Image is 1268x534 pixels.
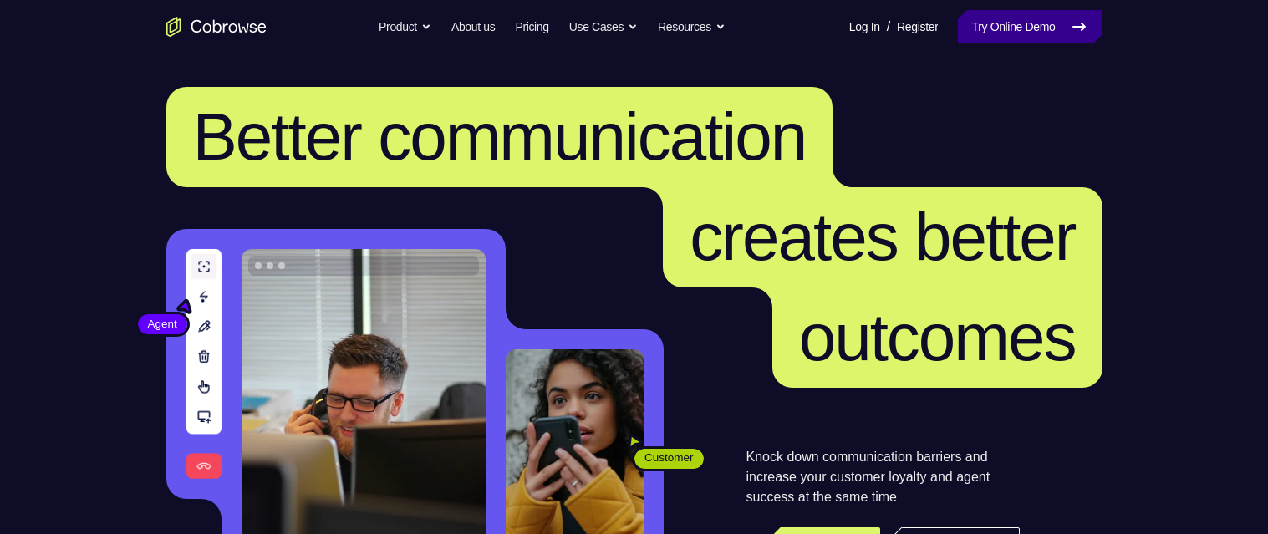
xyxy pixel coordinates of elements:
span: Better communication [193,99,807,174]
a: About us [451,10,495,43]
a: Log In [849,10,880,43]
a: Try Online Demo [958,10,1102,43]
a: Pricing [515,10,548,43]
span: outcomes [799,300,1076,374]
button: Use Cases [569,10,638,43]
a: Register [897,10,938,43]
span: creates better [690,200,1075,274]
a: Go to the home page [166,17,267,37]
button: Resources [658,10,726,43]
span: / [887,17,890,37]
p: Knock down communication barriers and increase your customer loyalty and agent success at the sam... [746,447,1020,507]
button: Product [379,10,431,43]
